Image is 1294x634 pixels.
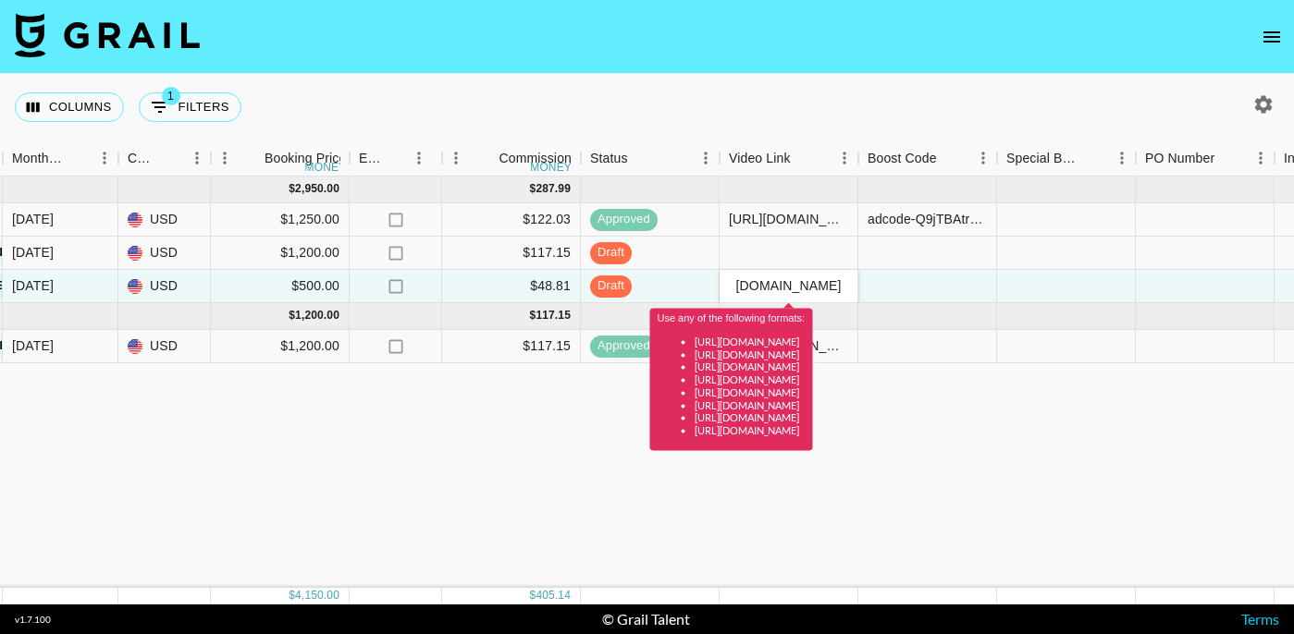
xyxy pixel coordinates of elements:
div: Jul '25 [12,336,54,355]
button: Menu [1247,144,1275,172]
li: [URL][DOMAIN_NAME] [695,424,806,437]
div: 117.15 [536,308,571,323]
div: 405.14 [536,588,571,604]
div: Status [581,140,720,177]
div: money [305,162,347,173]
li: [URL][DOMAIN_NAME] [695,411,806,424]
div: Special Booking Type [997,140,1136,177]
div: Expenses: Remove Commission? [350,140,442,177]
div: Boost Code [858,140,997,177]
div: PO Number [1136,140,1275,177]
div: money [530,162,572,173]
div: https://www.instagram.com/reel/DOJ781Cjq9f/?utm_source=ig_web_copy_link&igsh=aXY5eWg3bnZqNWR0 [729,210,848,228]
button: Sort [65,145,91,171]
div: Video Link [720,140,858,177]
li: [URL][DOMAIN_NAME] [695,360,806,373]
div: $500.00 [211,270,350,303]
button: Menu [969,144,997,172]
div: © Grail Talent [602,610,690,628]
div: USD [118,203,211,237]
div: $117.15 [442,330,581,363]
div: $117.15 [442,237,581,270]
button: Select columns [15,92,124,122]
button: Sort [791,145,817,171]
div: Currency [118,140,211,177]
img: Grail Talent [15,13,200,57]
div: $ [530,588,536,604]
li: [URL][DOMAIN_NAME] [695,398,806,411]
div: $ [289,588,295,604]
div: 1,200.00 [295,308,339,323]
div: Month Due [12,140,65,177]
span: approved [590,337,658,355]
li: [URL][DOMAIN_NAME] [695,373,806,386]
li: [URL][DOMAIN_NAME] [695,385,806,398]
div: Boost Code [868,140,937,177]
div: Video Link [729,140,791,177]
button: Menu [183,144,211,172]
div: PO Number [1145,140,1214,177]
div: USD [118,330,211,363]
div: $1,200.00 [211,330,350,363]
li: [URL][DOMAIN_NAME] [695,347,806,360]
button: Menu [692,144,720,172]
div: Sep '25 [12,243,54,262]
span: draft [590,244,632,262]
div: USD [118,270,211,303]
button: Sort [628,145,654,171]
span: approved [590,211,658,228]
div: 2,950.00 [295,181,339,197]
div: Booking Price [265,140,346,177]
div: $ [530,308,536,323]
div: $122.03 [442,203,581,237]
div: 4,150.00 [295,588,339,604]
div: Special Booking Type [1006,140,1082,177]
button: Sort [473,145,499,171]
button: Sort [937,145,963,171]
div: $ [289,181,295,197]
div: Commission [499,140,572,177]
button: Sort [1082,145,1108,171]
button: Menu [211,144,239,172]
div: Status [590,140,628,177]
li: [URL][DOMAIN_NAME] [695,335,806,347]
div: $ [289,308,295,323]
div: $ [530,181,536,197]
span: draft [590,277,632,295]
div: adcode-Q9jTBAtr5ykgwbPq8f50RisgrQWK21Wm13fVuTXpLF27FEjVoLsD08GnluXur2TqfY0 [868,210,987,228]
div: $1,250.00 [211,203,350,237]
div: Month Due [3,140,118,177]
button: open drawer [1253,18,1290,55]
div: Currency [128,140,157,177]
button: Menu [831,144,858,172]
div: USD [118,237,211,270]
button: Menu [442,144,470,172]
a: Terms [1241,610,1279,628]
div: $1,200.00 [211,237,350,270]
button: Menu [91,144,118,172]
div: Sep '25 [12,210,54,228]
span: 1 [162,87,180,105]
button: Menu [1108,144,1136,172]
div: v 1.7.100 [15,614,51,626]
div: Expenses: Remove Commission? [359,140,385,177]
button: Show filters [139,92,241,122]
div: $48.81 [442,270,581,303]
button: Menu [405,144,433,172]
div: 287.99 [536,181,571,197]
button: Sort [157,145,183,171]
button: Sort [385,145,411,171]
div: Use any of the following formats: [658,312,806,437]
div: Sep '25 [12,276,54,295]
button: Sort [239,145,265,171]
button: Sort [1214,145,1240,171]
